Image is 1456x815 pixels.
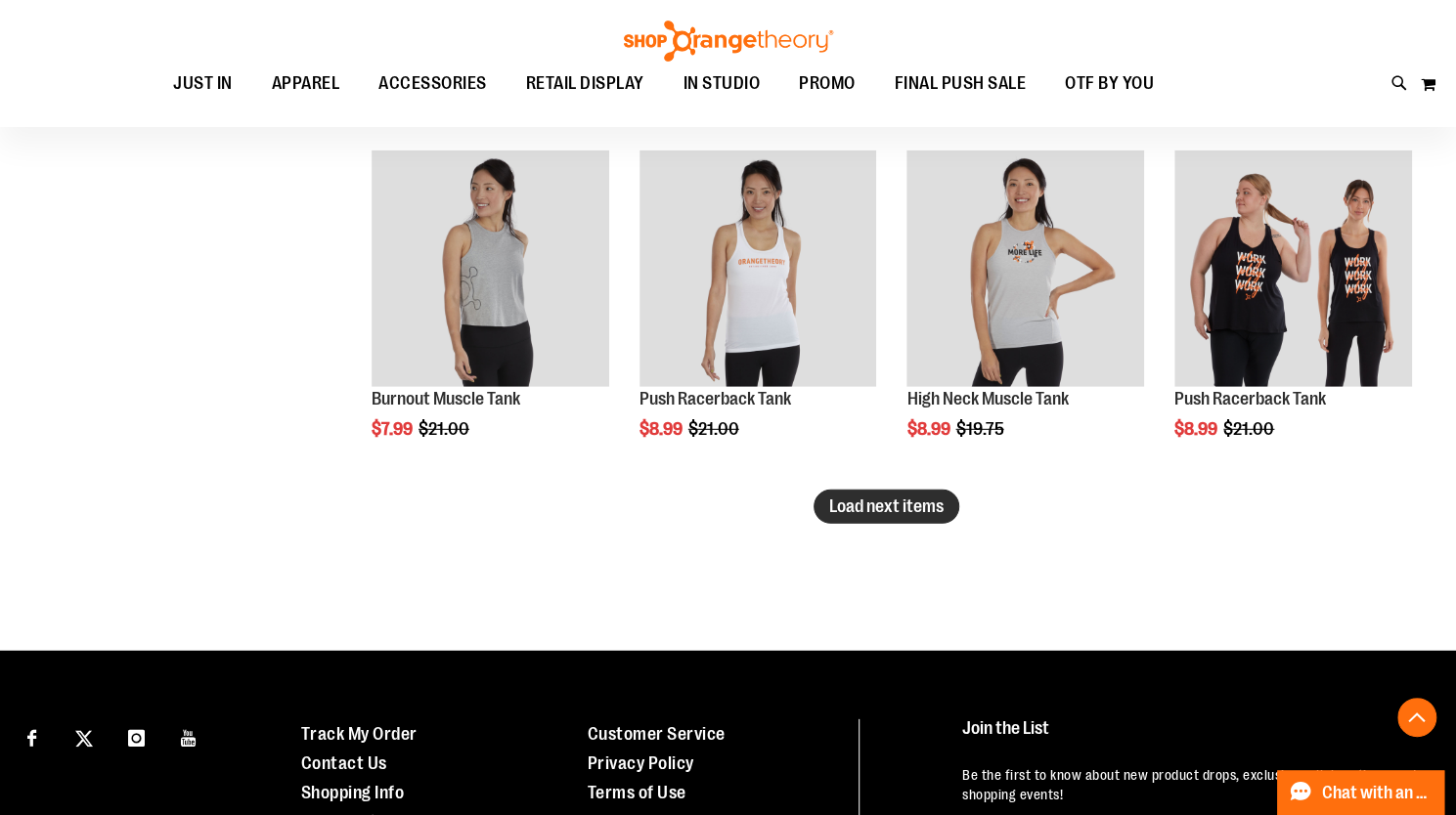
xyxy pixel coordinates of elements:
[301,753,387,773] a: Contact Us
[372,150,609,388] img: Product image for Burnout Muscle Tank
[829,496,944,516] span: Load next items
[1165,141,1422,490] div: product
[906,419,952,439] span: $8.99
[1223,419,1277,439] span: $21.00
[1322,784,1433,802] span: Chat with an Expert
[301,724,418,744] a: Track My Order
[814,490,959,524] button: Load next items
[1174,419,1220,439] span: $8.99
[1174,389,1326,408] a: Push Racerback Tank
[1065,62,1154,106] span: OTF BY YOU
[588,724,726,744] a: Customer Service
[684,62,761,106] span: IN STUDIO
[372,150,609,391] a: Product image for Burnout Muscle Tank
[630,141,887,490] div: product
[372,419,416,439] span: $7.99
[799,62,856,106] span: PROMO
[588,753,694,773] a: Privacy Policy
[1174,150,1412,391] a: Product image for Push Racerback Tank
[895,62,1027,106] span: FINAL PUSH SALE
[962,765,1418,804] p: Be the first to know about new product drops, exclusive collaborations, and shopping events!
[372,389,520,408] a: Burnout Muscle Tank
[588,783,686,802] a: Terms of Use
[897,141,1154,490] div: product
[640,389,791,408] a: Push Racerback Tank
[621,21,836,62] img: Shop Orangetheory
[272,62,340,106] span: APPAREL
[419,419,472,439] span: $21.00
[1397,698,1436,737] button: Back To Top
[906,150,1144,388] img: Product image for High Neck Muscle Tank
[172,719,206,753] a: Visit our Youtube page
[526,62,644,106] span: RETAIL DISPLAY
[640,419,685,439] span: $8.99
[362,141,619,490] div: product
[955,419,1006,439] span: $19.75
[301,783,405,802] a: Shopping Info
[640,150,877,388] img: Product image for Push Racerback Tank
[15,719,49,753] a: Visit our Facebook page
[962,719,1418,755] h4: Join the List
[906,150,1144,391] a: Product image for High Neck Muscle Tank
[67,719,102,753] a: Visit our X page
[906,389,1068,408] a: High Neck Muscle Tank
[173,62,233,106] span: JUST IN
[1174,150,1412,388] img: Product image for Push Racerback Tank
[75,730,93,748] img: Twitter
[640,150,877,391] a: Product image for Push Racerback Tank
[119,719,154,753] a: Visit our Instagram page
[378,62,487,106] span: ACCESSORIES
[1277,770,1445,815] button: Chat with an Expert
[688,419,742,439] span: $21.00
